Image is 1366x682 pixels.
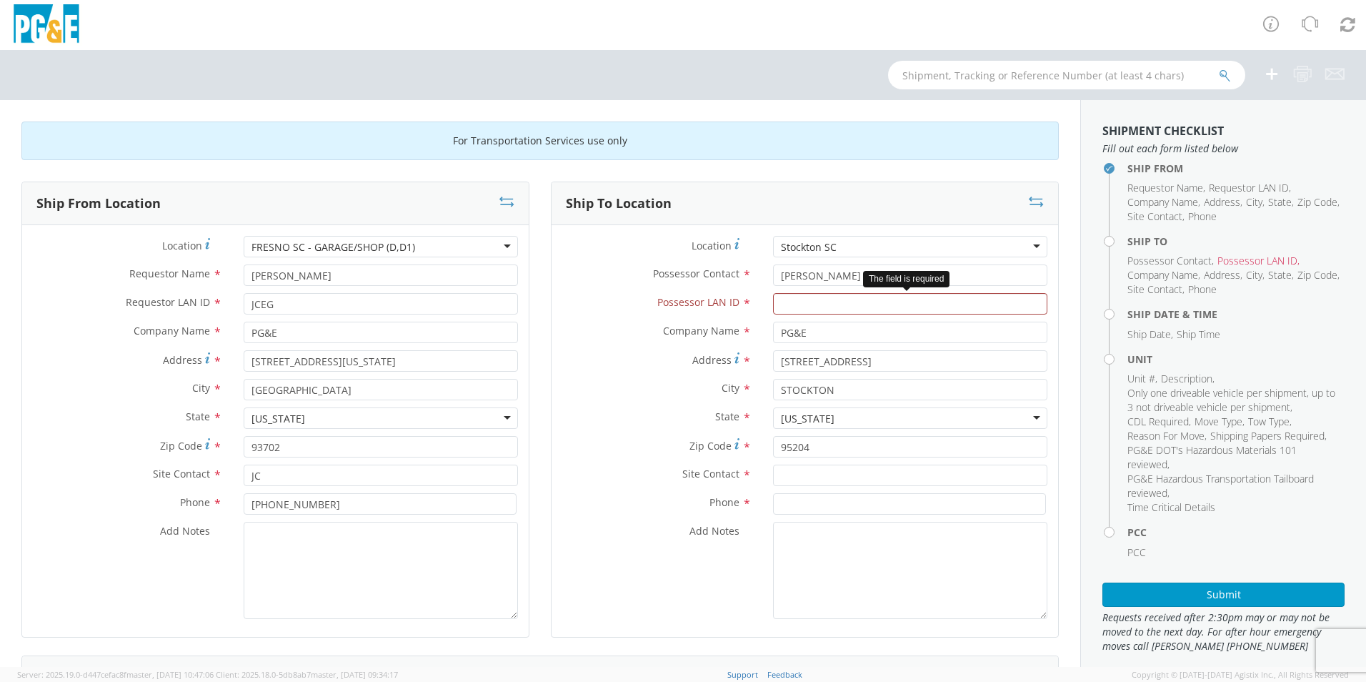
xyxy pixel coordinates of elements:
li: , [1127,268,1200,282]
div: [US_STATE] [251,412,305,426]
li: , [1161,372,1215,386]
li: , [1127,282,1185,297]
span: Site Contact [153,467,210,480]
div: [US_STATE] [781,412,834,426]
span: Site Contact [1127,209,1182,223]
span: Zip Code [1297,195,1337,209]
span: PCC [1127,545,1146,559]
span: Phone [1188,209,1217,223]
span: Requestor LAN ID [1209,181,1289,194]
li: , [1195,415,1245,429]
span: State [1268,268,1292,282]
h4: Ship To [1127,236,1345,247]
span: Location [162,239,202,252]
span: Address [692,353,732,367]
span: Company Name [1127,195,1198,209]
span: Add Notes [160,524,210,538]
span: master, [DATE] 10:47:06 [126,669,214,680]
span: Phone [1188,282,1217,296]
input: Shipment, Tracking or Reference Number (at least 4 chars) [888,61,1245,89]
div: Stockton SC [781,240,837,254]
li: , [1246,268,1265,282]
span: Address [1204,195,1240,209]
span: Move Type [1195,415,1242,428]
span: Server: 2025.19.0-d447cefac8f [17,669,214,680]
span: Requests received after 2:30pm may or may not be moved to the next day. For after hour emergency ... [1102,611,1345,653]
span: Reason For Move [1127,429,1205,443]
span: Location [692,239,732,252]
span: Zip Code [1297,268,1337,282]
span: Only one driveable vehicle per shipment, up to 3 not driveable vehicle per shipment [1127,386,1335,414]
h4: Ship Date & Time [1127,309,1345,320]
span: Possessor LAN ID [657,295,739,309]
span: master, [DATE] 09:34:17 [311,669,398,680]
span: City [1246,268,1262,282]
li: , [1127,209,1185,224]
li: , [1204,195,1242,209]
span: Unit # [1127,372,1155,385]
span: Time Critical Details [1127,500,1215,514]
span: Phone [709,495,739,509]
div: For Transportation Services use only [21,122,1059,160]
li: , [1268,195,1294,209]
span: Company Name [134,324,210,337]
li: , [1127,472,1341,500]
span: Shipping Papers Required [1210,429,1325,443]
span: City [192,381,210,395]
div: FRESNO SC - GARAGE/SHOP (D,D1) [251,240,415,254]
span: Add Notes [689,524,739,538]
li: , [1210,429,1327,443]
h3: Ship To Location [566,197,672,211]
li: , [1127,327,1173,342]
span: City [1246,195,1262,209]
span: CDL Required [1127,415,1189,428]
li: , [1246,195,1265,209]
li: , [1217,254,1300,268]
li: , [1268,268,1294,282]
strong: Shipment Checklist [1102,123,1224,139]
li: , [1127,386,1341,415]
li: , [1297,195,1340,209]
span: Requestor LAN ID [126,295,210,309]
span: Tow Type [1248,415,1290,428]
span: Company Name [1127,268,1198,282]
img: pge-logo-06675f144f4cfa6a6814.png [11,4,82,46]
span: PG&E Hazardous Transportation Tailboard reviewed [1127,472,1314,500]
span: State [715,410,739,423]
span: Possessor Contact [1127,254,1212,267]
span: Site Contact [682,467,739,480]
li: , [1297,268,1340,282]
a: Support [727,669,758,680]
span: Zip Code [160,439,202,453]
span: Ship Time [1177,327,1220,341]
button: Submit [1102,583,1345,607]
li: , [1127,443,1341,472]
h4: Unit [1127,354,1345,365]
li: , [1209,181,1291,195]
span: Possessor Contact [653,267,739,280]
li: , [1127,195,1200,209]
span: Possessor LAN ID [1217,254,1297,267]
span: City [722,381,739,395]
h4: PCC [1127,527,1345,538]
li: , [1127,254,1214,268]
span: Address [1204,268,1240,282]
li: , [1127,181,1205,195]
span: State [186,410,210,423]
span: Requestor Name [129,267,210,280]
h4: Ship From [1127,163,1345,174]
span: Phone [180,495,210,509]
span: Zip Code [689,439,732,453]
span: Address [163,353,202,367]
span: Requestor Name [1127,181,1203,194]
span: State [1268,195,1292,209]
span: Copyright © [DATE]-[DATE] Agistix Inc., All Rights Reserved [1132,669,1349,681]
a: Feedback [767,669,802,680]
span: PG&E DOT's Hazardous Materials 101 reviewed [1127,443,1297,471]
li: , [1127,372,1157,386]
li: , [1127,429,1207,443]
span: Description [1161,372,1212,385]
li: , [1204,268,1242,282]
li: , [1248,415,1292,429]
span: Client: 2025.18.0-5db8ab7 [216,669,398,680]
